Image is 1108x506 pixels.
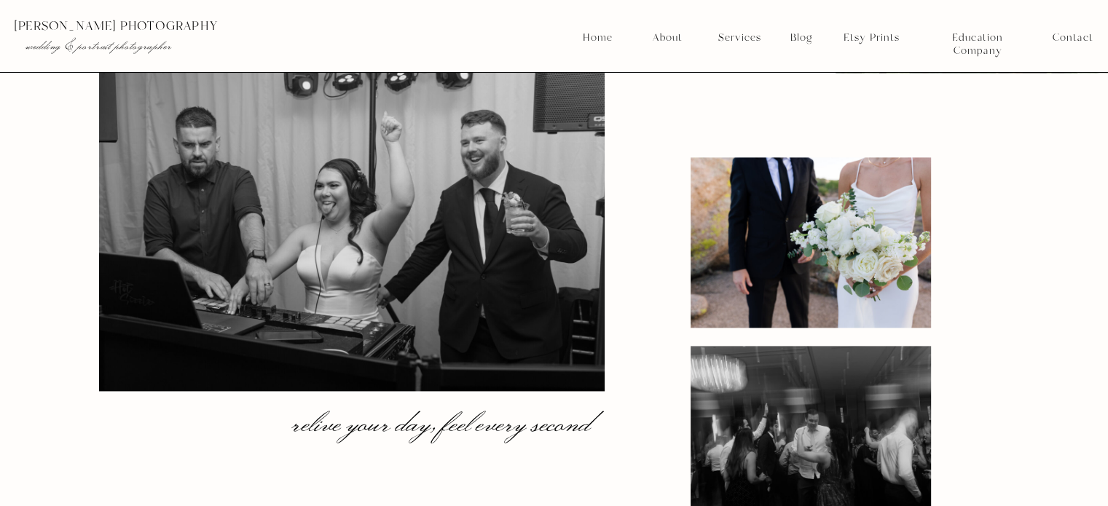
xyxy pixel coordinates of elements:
[1053,31,1093,44] a: Contact
[712,31,766,44] a: Services
[14,20,326,33] p: [PERSON_NAME] photography
[927,31,1028,44] a: Education Company
[838,31,905,44] a: Etsy Prints
[648,31,685,44] a: About
[785,31,817,44] a: Blog
[25,39,296,53] p: wedding & portrait photographer
[211,406,592,441] h2: relive your day, feel every second
[582,31,613,44] a: Home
